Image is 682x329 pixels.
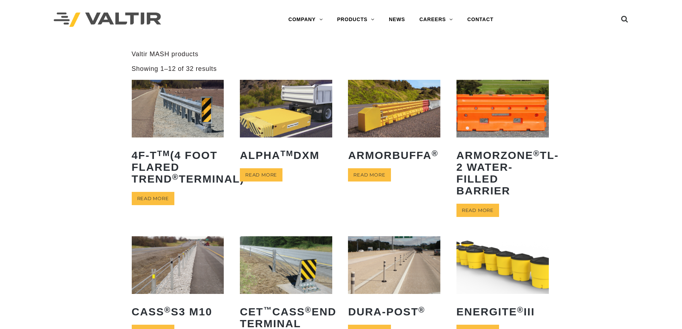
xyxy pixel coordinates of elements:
a: ENERGITE®III [456,236,549,323]
a: PRODUCTS [330,13,382,27]
a: Read more about “ALPHATM DXM” [240,168,282,182]
sup: ® [533,149,540,158]
sup: TM [280,149,294,158]
h2: Dura-Post [348,300,440,323]
img: Valtir [54,13,161,27]
a: CONTACT [460,13,500,27]
a: ArmorZone®TL-2 Water-Filled Barrier [456,80,549,202]
sup: ® [172,173,179,182]
a: Read more about “ArmorBuffa®” [348,168,391,182]
a: Read more about “4F-TTM (4 Foot Flared TREND® Terminal)” [132,192,174,205]
h2: ENERGITE III [456,300,549,323]
sup: ™ [263,305,272,314]
sup: ® [419,305,425,314]
h2: ALPHA DXM [240,144,332,166]
sup: TM [157,149,170,158]
a: 4F-TTM(4 Foot Flared TREND®Terminal) [132,80,224,190]
a: COMPANY [281,13,330,27]
h2: ArmorBuffa [348,144,440,166]
sup: ® [432,149,439,158]
p: Valtir MASH products [132,50,551,58]
sup: ® [517,305,524,314]
p: Showing 1–12 of 32 results [132,65,217,73]
a: NEWS [382,13,412,27]
h2: 4F-T (4 Foot Flared TREND Terminal) [132,144,224,190]
sup: ® [164,305,171,314]
a: ArmorBuffa® [348,80,440,166]
a: CASS®S3 M10 [132,236,224,323]
a: Dura-Post® [348,236,440,323]
a: Read more about “ArmorZone® TL-2 Water-Filled Barrier” [456,204,499,217]
a: ALPHATMDXM [240,80,332,166]
h2: CASS S3 M10 [132,300,224,323]
a: CAREERS [412,13,460,27]
h2: ArmorZone TL-2 Water-Filled Barrier [456,144,549,202]
sup: ® [305,305,312,314]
